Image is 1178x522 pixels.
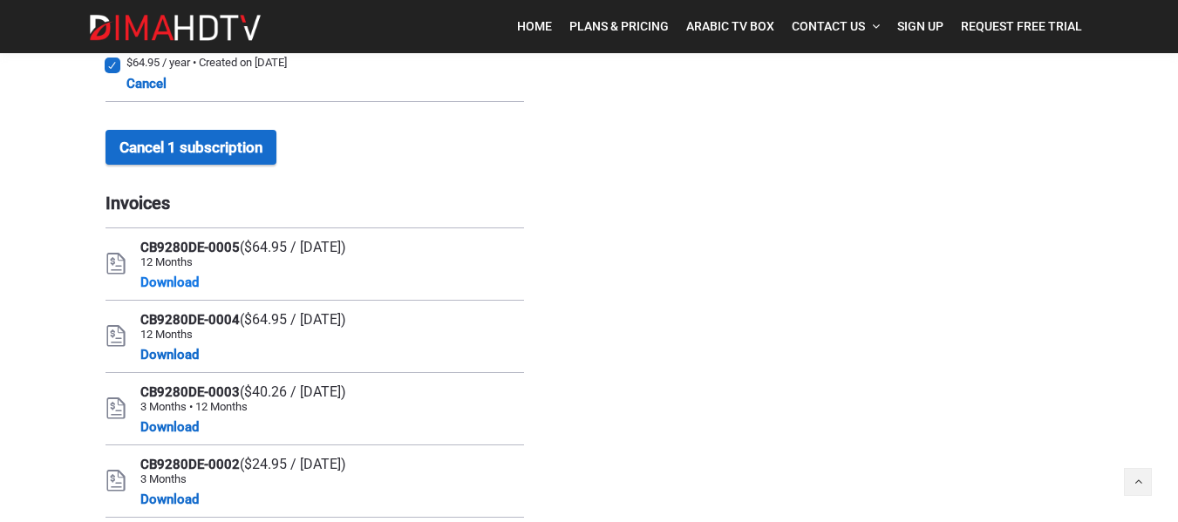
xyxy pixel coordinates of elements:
[140,383,346,400] div: CB9280DE-0003
[140,400,346,413] div: 3 Months • 12 Months
[126,73,167,94] a: Cancel
[240,456,346,472] span: ($24.95 / [DATE])
[140,489,199,510] a: Download
[140,456,346,472] div: CB9280DE-0002
[140,272,199,293] a: Download
[140,344,199,365] a: Download
[952,9,1091,44] a: Request Free Trial
[783,9,889,44] a: Contact Us
[561,9,678,44] a: Plans & Pricing
[106,130,276,165] button: Cancel 1 subscription
[140,417,199,437] a: Download
[140,255,346,268] div: 12 Months
[140,328,346,341] div: 12 Months
[792,19,865,33] span: Contact Us
[961,19,1082,33] span: Request Free Trial
[240,383,346,400] span: ($40.26 / [DATE])
[106,193,524,214] div: Invoices
[140,311,346,328] div: CB9280DE-0004
[686,19,774,33] span: Arabic TV Box
[140,472,346,485] div: 3 Months
[88,14,262,42] img: Dima HDTV
[569,19,669,33] span: Plans & Pricing
[517,19,552,33] span: Home
[1124,468,1152,496] a: Back to top
[678,9,783,44] a: Arabic TV Box
[126,56,287,70] div: $64.95 / year • Created on [DATE]
[140,239,346,255] div: CB9280DE-0005
[240,239,346,255] span: ($64.95 / [DATE])
[889,9,952,44] a: Sign Up
[897,19,943,33] span: Sign Up
[508,9,561,44] a: Home
[240,311,346,328] span: ($64.95 / [DATE])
